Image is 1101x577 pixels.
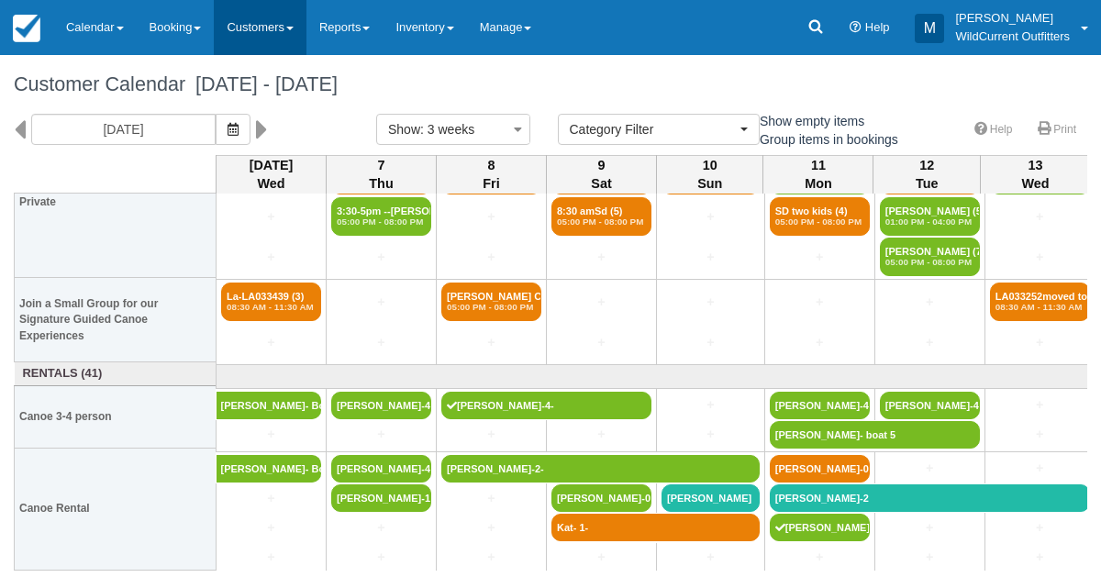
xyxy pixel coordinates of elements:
[865,20,890,34] span: Help
[13,15,40,42] img: checkfront-main-nav-mini-logo.png
[217,155,327,194] th: [DATE] Wed
[551,293,651,312] a: +
[551,548,651,567] a: +
[739,126,910,153] label: Group items in bookings
[331,293,431,312] a: +
[880,333,980,352] a: +
[331,548,431,567] a: +
[15,112,217,278] th: Signature Canoe Experience- Private
[551,425,651,444] a: +
[880,293,980,312] a: +
[990,459,1090,478] a: +
[331,425,431,444] a: +
[662,548,760,567] a: +
[221,207,321,227] a: +
[990,395,1090,415] a: +
[557,216,646,227] em: 05:00 PM - 08:00 PM
[990,248,1090,267] a: +
[551,197,651,236] a: 8:30 amSd (5)05:00 PM - 08:00 PM
[547,155,657,194] th: 9 Sat
[885,257,974,268] em: 05:00 PM - 08:00 PM
[331,197,431,236] a: 3:30-5pm --[PERSON_NAME] (5)05:00 PM - 08:00 PM
[770,392,870,419] a: [PERSON_NAME]-4-
[327,155,437,194] th: 7 Thu
[955,28,1070,46] p: WildCurrent Outfitters
[221,518,321,538] a: +
[441,489,541,508] a: +
[551,333,651,352] a: +
[420,122,474,137] span: : 3 weeks
[221,333,321,352] a: +
[331,484,431,512] a: [PERSON_NAME]-1-
[558,114,760,145] button: Category Filter
[770,248,870,267] a: +
[441,207,541,227] a: +
[880,548,980,567] a: +
[770,421,980,449] a: [PERSON_NAME]- boat 5
[739,107,876,135] label: Show empty items
[14,73,1087,95] h1: Customer Calendar
[657,155,763,194] th: 10 Sun
[990,425,1090,444] a: +
[990,207,1090,227] a: +
[662,425,760,444] a: +
[963,117,1024,143] a: Help
[331,333,431,352] a: +
[662,333,760,352] a: +
[331,392,431,419] a: [PERSON_NAME]-4-
[990,518,1090,538] a: +
[441,425,541,444] a: +
[15,385,217,448] th: Canoe 3-4 person
[437,155,547,194] th: 8 Fri
[995,302,1084,313] em: 08:30 AM - 11:30 AM
[770,333,870,352] a: +
[770,484,1090,512] a: [PERSON_NAME]-2
[447,302,536,313] em: 05:00 PM - 08:00 PM
[331,518,431,538] a: +
[850,22,862,34] i: Help
[441,455,760,483] a: [PERSON_NAME]-2-
[662,395,760,415] a: +
[662,293,760,312] a: +
[1027,117,1087,143] a: Print
[441,518,541,538] a: +
[221,283,321,321] a: La-LA033439 (3)08:30 AM - 11:30 AM
[955,9,1070,28] p: [PERSON_NAME]
[441,548,541,567] a: +
[337,216,426,227] em: 05:00 PM - 08:00 PM
[770,293,870,312] a: +
[739,114,879,127] span: Show empty items
[15,448,217,570] th: Canoe Rental
[331,248,431,267] a: +
[880,197,980,236] a: [PERSON_NAME] (5)01:00 PM - 04:00 PM
[880,392,980,419] a: [PERSON_NAME]-4
[441,333,541,352] a: +
[981,155,1091,194] th: 13 Wed
[221,548,321,567] a: +
[221,248,321,267] a: +
[441,248,541,267] a: +
[775,216,864,227] em: 05:00 PM - 08:00 PM
[217,392,322,419] a: [PERSON_NAME]- Boat
[770,548,870,567] a: +
[441,392,651,419] a: [PERSON_NAME]-4-
[990,283,1090,321] a: LA033252moved to 14r (2)08:30 AM - 11:30 AM
[221,489,321,508] a: +
[880,518,980,538] a: +
[770,455,870,483] a: [PERSON_NAME]-0-
[885,216,974,227] em: 01:00 PM - 04:00 PM
[770,197,870,236] a: SD two kids (4)05:00 PM - 08:00 PM
[662,484,760,512] a: [PERSON_NAME]
[441,283,541,321] a: [PERSON_NAME] Chotka [PERSON_NAME] (2)05:00 PM - 08:00 PM
[915,14,944,43] div: M
[739,132,913,145] span: Group items in bookings
[763,155,873,194] th: 11 Mon
[770,514,870,541] a: [PERSON_NAME]-1
[662,248,760,267] a: +
[880,238,980,276] a: [PERSON_NAME] (7)05:00 PM - 08:00 PM
[551,484,651,512] a: [PERSON_NAME]-0-
[990,548,1090,567] a: +
[185,72,338,95] span: [DATE] - [DATE]
[217,455,322,483] a: [PERSON_NAME]- Boat (2)
[388,122,420,137] span: Show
